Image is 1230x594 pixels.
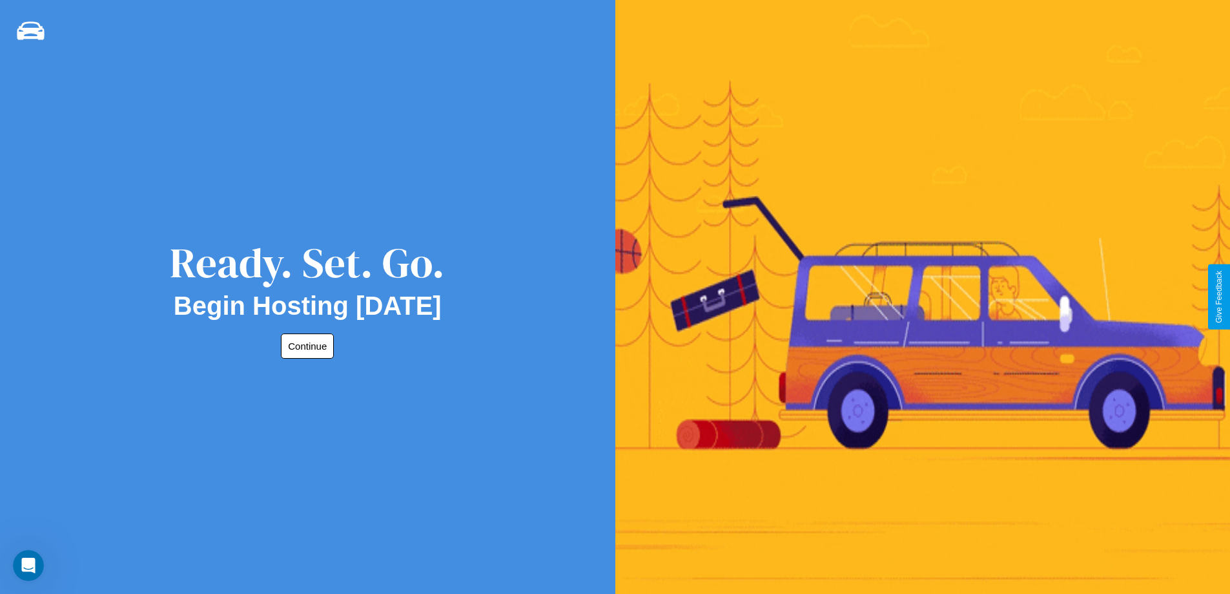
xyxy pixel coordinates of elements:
div: Give Feedback [1215,271,1224,323]
div: Ready. Set. Go. [170,234,445,292]
button: Continue [281,334,334,359]
iframe: Intercom live chat [13,550,44,581]
h2: Begin Hosting [DATE] [174,292,442,321]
